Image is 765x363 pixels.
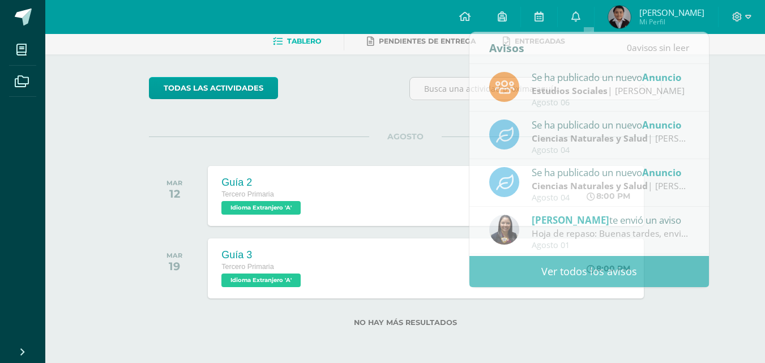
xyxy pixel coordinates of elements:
span: Tercero Primaria [221,190,273,198]
a: todas las Actividades [149,77,278,99]
span: Idioma Extranjero 'A' [221,201,301,215]
strong: Estudios Sociales [532,84,608,97]
a: Pendientes de entrega [367,32,476,50]
div: 12 [166,187,182,200]
span: avisos sin leer [627,41,689,54]
div: Agosto 04 [532,193,689,203]
span: Idioma Extranjero 'A' [221,274,301,287]
img: c42d83a6ddd519f6c709bec7eb40ad42.png [608,6,631,28]
span: Anuncio [642,118,681,131]
div: Guía 2 [221,177,304,189]
label: No hay más resultados [149,318,661,327]
div: Agosto 04 [532,146,689,155]
div: te envió un aviso [532,212,689,227]
span: Pendientes de entrega [379,37,476,45]
img: 371134ed12361ef19fcdb996a71dd417.png [489,215,519,245]
div: Agosto 06 [532,98,689,108]
span: AGOSTO [369,131,442,142]
div: | [PERSON_NAME] [532,84,689,97]
div: MAR [166,179,182,187]
div: Se ha publicado un nuevo [532,70,689,84]
div: Agosto 01 [532,241,689,250]
span: Anuncio [642,166,681,179]
div: Se ha publicado un nuevo [532,165,689,180]
div: 19 [166,259,182,273]
span: Tablero [287,37,321,45]
strong: Ciencias Naturales y Salud [532,180,648,192]
div: Hoja de repaso: Buenas tardes, envio hoja de repaso de matemáticas ya que estuvieron trabajando e... [532,227,689,240]
div: Avisos [489,32,524,63]
div: | [PERSON_NAME] [532,180,689,193]
strong: Ciencias Naturales y Salud [532,132,648,144]
div: Guía 3 [221,249,304,261]
a: Ver todos los avisos [469,256,709,287]
a: Tablero [273,32,321,50]
span: 0 [627,41,632,54]
span: Mi Perfil [639,17,704,27]
span: Anuncio [642,71,681,84]
div: Se ha publicado un nuevo [532,117,689,132]
input: Busca una actividad próxima aquí... [410,78,661,100]
div: | [PERSON_NAME] [532,132,689,145]
span: [PERSON_NAME] [532,213,609,227]
div: MAR [166,251,182,259]
span: [PERSON_NAME] [639,7,704,18]
span: Tercero Primaria [221,263,273,271]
